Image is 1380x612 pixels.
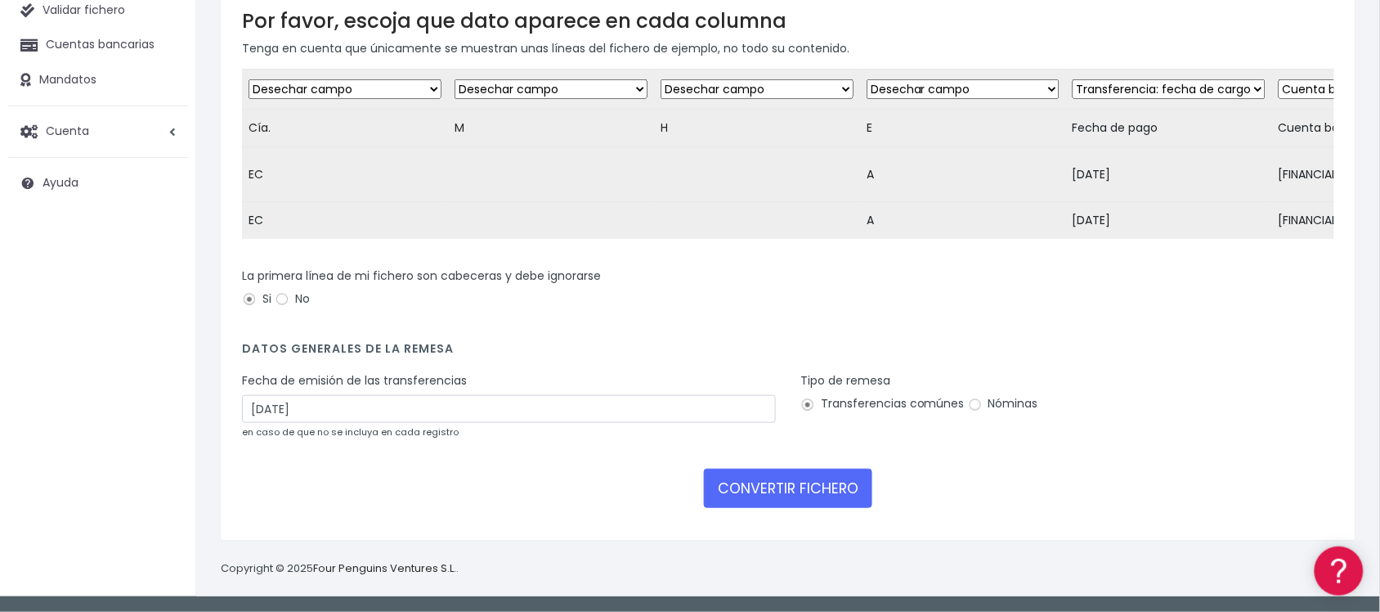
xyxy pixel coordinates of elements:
small: en caso de que no se incluya en cada registro [242,425,459,439]
span: Cuenta [46,123,89,139]
a: Mandatos [8,63,188,97]
a: Cuenta [8,115,188,149]
label: Nóminas [968,395,1038,412]
td: M [448,110,654,147]
label: Transferencias comúnes [800,395,965,412]
td: H [654,110,860,147]
a: Ayuda [8,166,188,200]
td: Cía. [242,110,448,147]
p: Tenga en cuenta que únicamente se muestran unas líneas del fichero de ejemplo, no todo su contenido. [242,39,1334,57]
button: CONVERTIR FICHERO [704,469,872,508]
td: E [860,110,1066,147]
p: Copyright © 2025 . [221,560,459,578]
a: Cuentas bancarias [8,28,188,62]
td: EC [242,147,448,202]
a: Four Penguins Ventures S.L. [313,560,456,576]
td: Fecha de pago [1066,110,1272,147]
label: La primera línea de mi fichero son cabeceras y debe ignorarse [242,268,601,285]
td: A [860,147,1066,202]
label: Tipo de remesa [800,372,890,389]
td: A [860,202,1066,240]
label: Si [242,290,271,308]
td: EC [242,202,448,240]
label: Fecha de emisión de las transferencias [242,372,467,389]
td: [DATE] [1066,202,1272,240]
td: [DATE] [1066,147,1272,202]
label: No [275,290,310,308]
span: Ayuda [43,175,78,191]
h4: Datos generales de la remesa [242,342,1334,364]
h3: Por favor, escoja que dato aparece en cada columna [242,9,1334,33]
